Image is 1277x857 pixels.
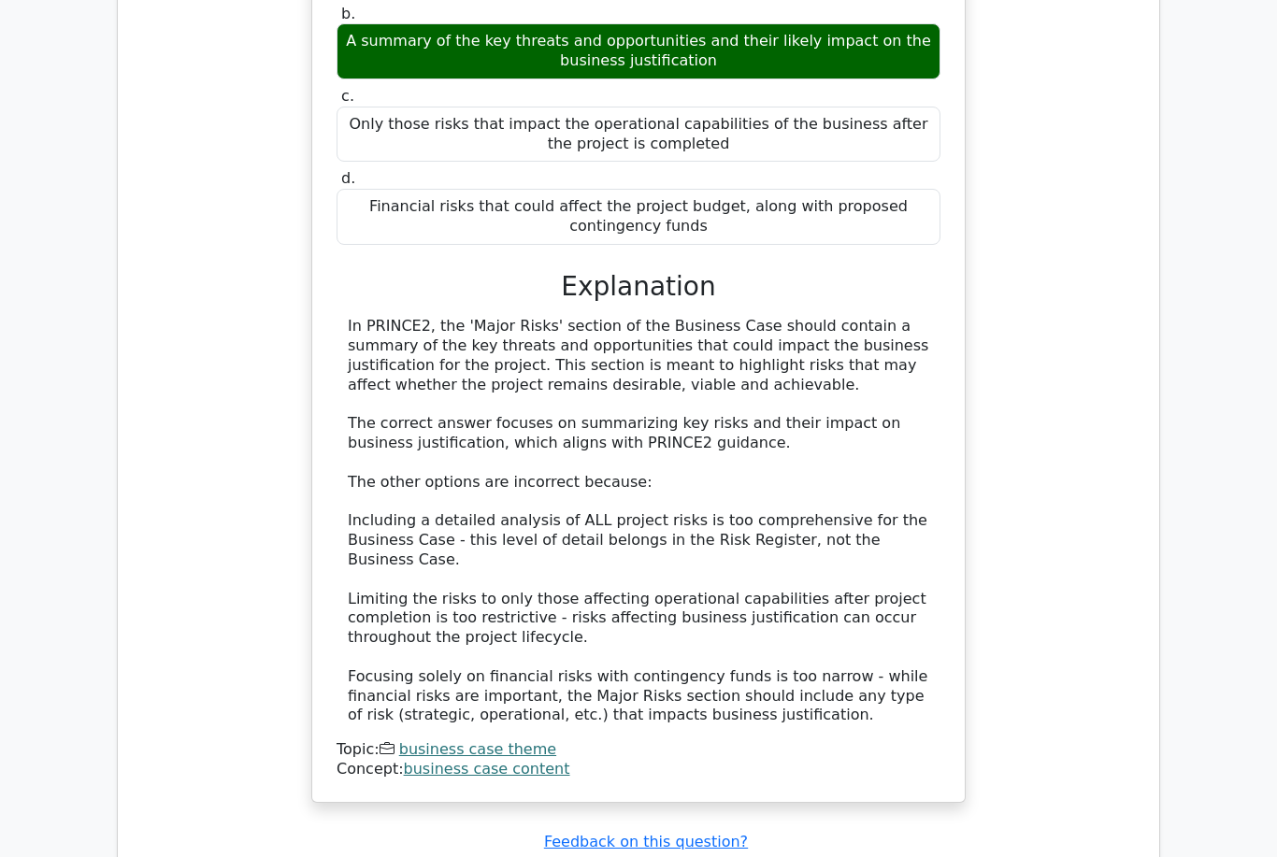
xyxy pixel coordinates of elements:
div: Only those risks that impact the operational capabilities of the business after the project is co... [337,107,940,163]
div: A summary of the key threats and opportunities and their likely impact on the business justification [337,23,940,79]
a: Feedback on this question? [544,833,748,850]
span: b. [341,5,355,22]
h3: Explanation [348,271,929,303]
div: Concept: [337,760,940,779]
span: c. [341,87,354,105]
span: d. [341,169,355,187]
div: Financial risks that could affect the project budget, along with proposed contingency funds [337,189,940,245]
a: business case content [404,760,570,778]
div: Topic: [337,740,940,760]
div: In PRINCE2, the 'Major Risks' section of the Business Case should contain a summary of the key th... [348,317,929,725]
a: business case theme [399,740,556,758]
